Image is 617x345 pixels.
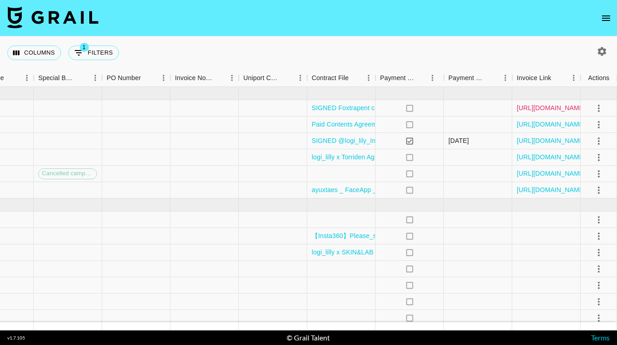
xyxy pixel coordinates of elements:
button: Menu [157,71,170,85]
button: Menu [20,71,34,85]
span: Cancelled campaign production fee [39,169,97,178]
a: logi_lilly x Torriden Agreement.pdf [312,152,409,162]
a: [URL][DOMAIN_NAME] [517,185,586,194]
button: Sort [416,71,428,84]
button: Menu [293,71,307,85]
div: Invoice Notes [170,69,239,87]
button: Sort [486,71,499,84]
div: Uniport Contact Email [243,69,281,87]
a: [URL][DOMAIN_NAME] [517,136,586,145]
button: select merge strategy [591,294,607,309]
button: select merge strategy [591,150,607,165]
a: ayuxtaes _ FaceApp _ [DATE].pdf [312,185,410,194]
button: select merge strategy [591,278,607,293]
div: © Grail Talent [287,333,330,342]
button: Menu [88,71,102,85]
a: Paid Contents Agreement_ [PERSON_NAME] Sit(25.08).pdf [312,120,486,129]
button: select merge strategy [591,261,607,277]
div: Uniport Contact Email [239,69,307,87]
div: Special Booking Type [34,69,102,87]
div: PO Number [107,69,141,87]
button: select merge strategy [591,101,607,116]
button: Sort [551,71,564,84]
div: Actions [581,69,617,87]
button: select merge strategy [591,245,607,260]
div: PO Number [102,69,170,87]
a: [URL][DOMAIN_NAME] [517,120,586,129]
div: 9/22/2025 [448,136,469,145]
div: Payment Sent Date [448,69,486,87]
div: Actions [588,69,610,87]
div: Invoice Notes [175,69,212,87]
a: [URL][DOMAIN_NAME] [517,169,586,178]
div: Payment Sent [380,69,416,87]
a: [URL][DOMAIN_NAME] [517,152,586,162]
button: select merge strategy [591,133,607,149]
a: [URL][DOMAIN_NAME] [517,103,586,112]
button: Menu [362,71,375,85]
div: v 1.7.105 [7,335,25,341]
button: select merge strategy [591,117,607,132]
div: Invoice Link [512,69,581,87]
a: SIGNED Foxtrapent contract_Esther Formula_logi_lilly_[DATE].docx.pdf [312,103,520,112]
button: Select columns [7,46,61,60]
div: Invoice Link [517,69,551,87]
span: 1 [80,43,89,52]
div: Payment Sent Date [444,69,512,87]
button: select merge strategy [591,228,607,244]
button: Menu [499,71,512,85]
button: Menu [426,71,439,85]
div: Special Booking Type [38,69,76,87]
button: Sort [141,71,154,84]
button: Sort [4,71,17,84]
div: Contract File [312,69,349,87]
button: Sort [212,71,225,84]
a: 【Insta360】Please_sign：USD-2600NK202508180191- (1).pdf [312,231,497,240]
button: Sort [281,71,293,84]
a: logi_lilly x SKIN&LAB Agreement.pdf [312,248,417,257]
div: Payment Sent [375,69,444,87]
button: select merge strategy [591,212,607,228]
button: Sort [76,71,88,84]
button: Menu [225,71,239,85]
a: SIGNED @logi_lily_Influencer Agreement_cl (1) (1).pdf [312,136,471,145]
button: Sort [349,71,361,84]
button: Show filters [68,46,119,60]
img: Grail Talent [7,6,98,28]
button: select merge strategy [591,310,607,326]
div: Contract File [307,69,375,87]
a: Terms [591,333,610,342]
button: open drawer [597,9,615,27]
button: Menu [567,71,581,85]
button: select merge strategy [591,183,607,198]
button: select merge strategy [591,166,607,182]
